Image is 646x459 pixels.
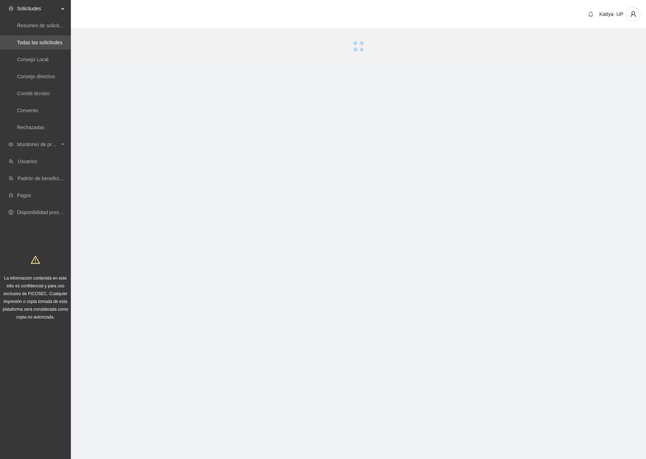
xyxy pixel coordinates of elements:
[17,137,59,151] span: Monitoreo de proyectos
[585,8,596,20] button: bell
[31,255,40,264] span: warning
[3,276,68,320] span: La información contenida en este sitio es confidencial y para uso exclusivo de FICOSEC. Cualquier...
[17,125,45,130] a: Rechazadas
[17,193,31,198] a: Pagos
[17,91,50,96] a: Comité técnico
[627,11,640,17] span: user
[9,6,13,11] span: inbox
[9,142,13,147] span: eye
[17,1,59,16] span: Solicitudes
[585,11,596,17] span: bell
[18,159,37,164] a: Usuarios
[599,11,623,17] span: Kattya- UP
[17,210,78,215] a: Disponibilidad presupuestal
[17,40,62,45] a: Todas las solicitudes
[626,7,640,21] button: user
[17,108,38,113] a: Convenio
[17,23,97,28] a: Resumen de solicitudes por aprobar
[17,57,49,62] a: Consejo Local
[18,176,70,181] a: Padrón de beneficiarios
[17,74,55,79] a: Consejo directivo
